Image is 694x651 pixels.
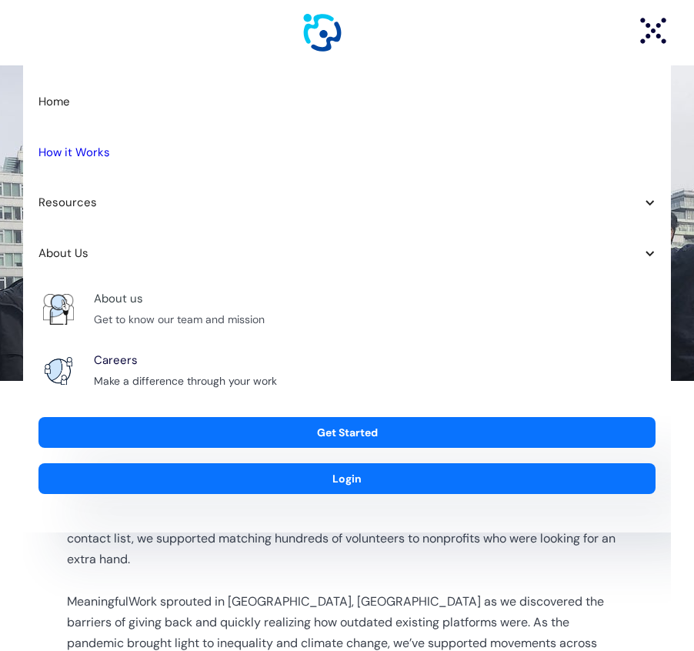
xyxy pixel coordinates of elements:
div: How it Works [23,128,671,179]
nav: About Us [23,279,671,402]
div: Resources [38,193,640,213]
div: menu [622,5,671,59]
a: home [303,14,342,52]
a: About usGet to know our team and mission [23,279,671,340]
div: Resources [23,178,671,229]
div: About us [94,289,143,309]
div: About Us [23,229,671,279]
div: Get to know our team and mission [94,311,265,329]
img: Career Icon [43,357,74,384]
a: Login [38,463,656,494]
a: Home [23,77,671,128]
a: Get Started [38,417,656,448]
div: Careers [94,351,138,371]
div: About Us [38,244,640,264]
a: How it Works [38,143,110,163]
a: Career IconCareersMake a difference through your work [23,340,671,402]
div: Make a difference through your work [94,372,277,391]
